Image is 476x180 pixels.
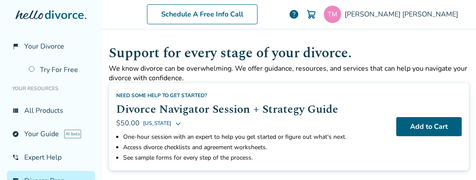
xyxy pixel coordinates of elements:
span: explore [12,131,19,137]
a: Try For Free [23,60,95,80]
a: help [289,9,299,20]
li: Access divorce checklists and agreement worksheets. [123,142,389,153]
a: view_listAll Products [7,101,95,121]
span: flag_2 [12,43,19,50]
a: Schedule A Free Info Call [147,4,258,24]
li: One-hour session with an expert to help you get started or figure out what's next. [123,132,389,142]
a: exploreYour GuideAI beta [7,124,95,144]
a: phone_in_talkExpert Help [7,147,95,167]
img: Cart [306,9,316,20]
a: flag_2Your Divorce [7,36,95,56]
li: Your Resources [7,80,95,97]
span: Need some help to get started? [116,92,207,99]
span: Your Divorce [24,42,64,51]
p: We know divorce can be overwhelming. We offer guidance, resources, and services that can help you... [109,64,469,83]
h2: Divorce Navigator Session + Strategy Guide [116,101,389,118]
button: Add to Cart [396,117,462,136]
li: See sample forms for every step of the process. [123,153,389,163]
span: [PERSON_NAME] [PERSON_NAME] [345,10,462,19]
h1: Support for every stage of your divorce. [109,43,469,64]
button: [US_STATE] [143,118,182,128]
span: phone_in_talk [12,154,19,161]
span: [US_STATE] [143,118,171,128]
span: view_list [12,107,19,114]
span: $50.00 [116,118,140,128]
iframe: Chat Widget [433,138,476,180]
img: agenttjmurphy@gmail.com [324,6,341,23]
span: AI beta [64,130,81,138]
